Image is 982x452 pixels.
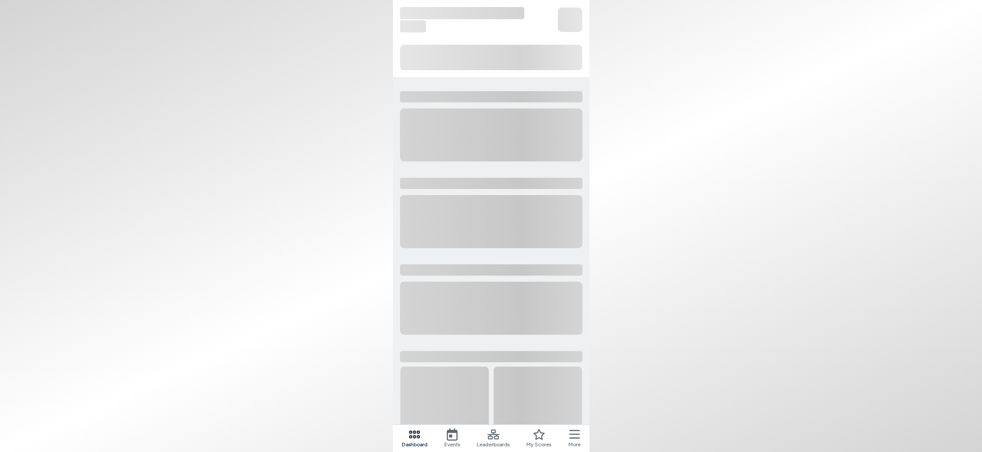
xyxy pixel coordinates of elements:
[444,441,460,448] span: Events
[526,428,551,448] a: My Scores
[402,441,428,448] span: Dashboard
[568,441,581,448] span: More
[526,441,551,448] span: My Scores
[568,428,581,448] button: More
[402,428,428,448] a: Dashboard
[444,428,460,448] a: Events
[477,441,510,448] span: Leaderboards
[477,428,510,448] a: Leaderboards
